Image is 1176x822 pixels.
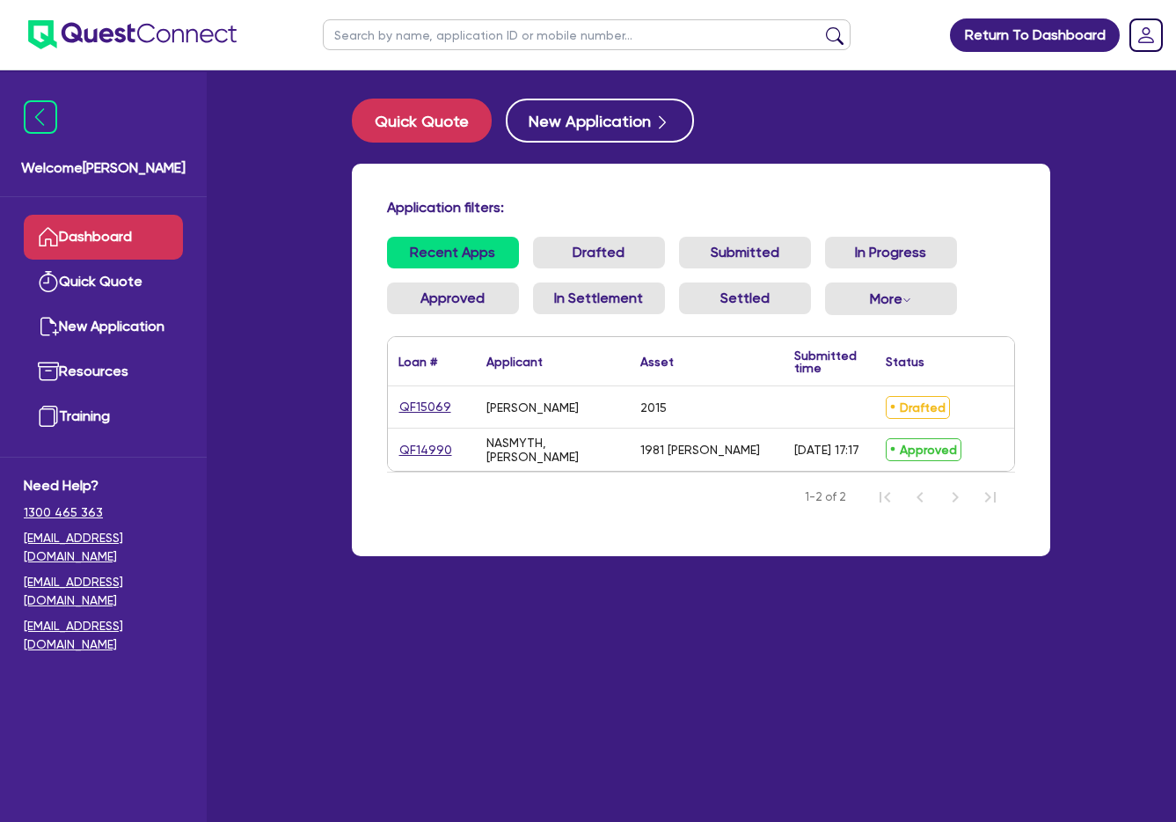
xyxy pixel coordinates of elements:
[794,349,857,374] div: Submitted time
[486,356,543,368] div: Applicant
[640,443,760,457] div: 1981 [PERSON_NAME]
[533,283,665,314] a: In Settlement
[24,529,183,566] a: [EMAIL_ADDRESS][DOMAIN_NAME]
[640,356,674,368] div: Asset
[387,199,1015,216] h4: Application filters:
[794,443,859,457] div: [DATE] 17:17
[387,237,519,268] a: Recent Apps
[679,237,811,268] a: Submitted
[825,237,957,268] a: In Progress
[398,397,452,417] a: QF15069
[486,436,619,464] div: NASMYTH, [PERSON_NAME]
[805,488,846,506] span: 1-2 of 2
[28,20,237,49] img: quest-connect-logo-blue
[323,19,851,50] input: Search by name, application ID or mobile number...
[486,400,579,415] div: [PERSON_NAME]
[38,361,59,382] img: resources
[533,237,665,268] a: Drafted
[825,283,957,315] button: Dropdown toggle
[24,349,183,394] a: Resources
[24,394,183,439] a: Training
[24,100,57,134] img: icon-menu-close
[352,99,492,143] button: Quick Quote
[387,283,519,314] a: Approved
[398,356,437,368] div: Loan #
[886,396,950,419] span: Drafted
[24,505,103,519] tcxspan: Call 1300 465 363 via 3CX
[24,617,183,654] a: [EMAIL_ADDRESS][DOMAIN_NAME]
[24,215,183,260] a: Dashboard
[38,316,59,337] img: new-application
[24,573,183,610] a: [EMAIL_ADDRESS][DOMAIN_NAME]
[38,406,59,427] img: training
[1123,12,1169,58] a: Dropdown toggle
[21,158,186,179] span: Welcome [PERSON_NAME]
[24,305,183,349] a: New Application
[506,99,694,143] button: New Application
[398,440,453,460] a: QF14990
[24,475,183,496] span: Need Help?
[902,480,938,515] button: Previous Page
[886,438,961,461] span: Approved
[886,356,924,368] div: Status
[352,99,506,143] a: Quick Quote
[973,480,1008,515] button: Last Page
[867,480,902,515] button: First Page
[24,260,183,305] a: Quick Quote
[950,18,1120,52] a: Return To Dashboard
[640,400,667,415] div: 2015
[679,283,811,314] a: Settled
[938,480,973,515] button: Next Page
[38,271,59,292] img: quick-quote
